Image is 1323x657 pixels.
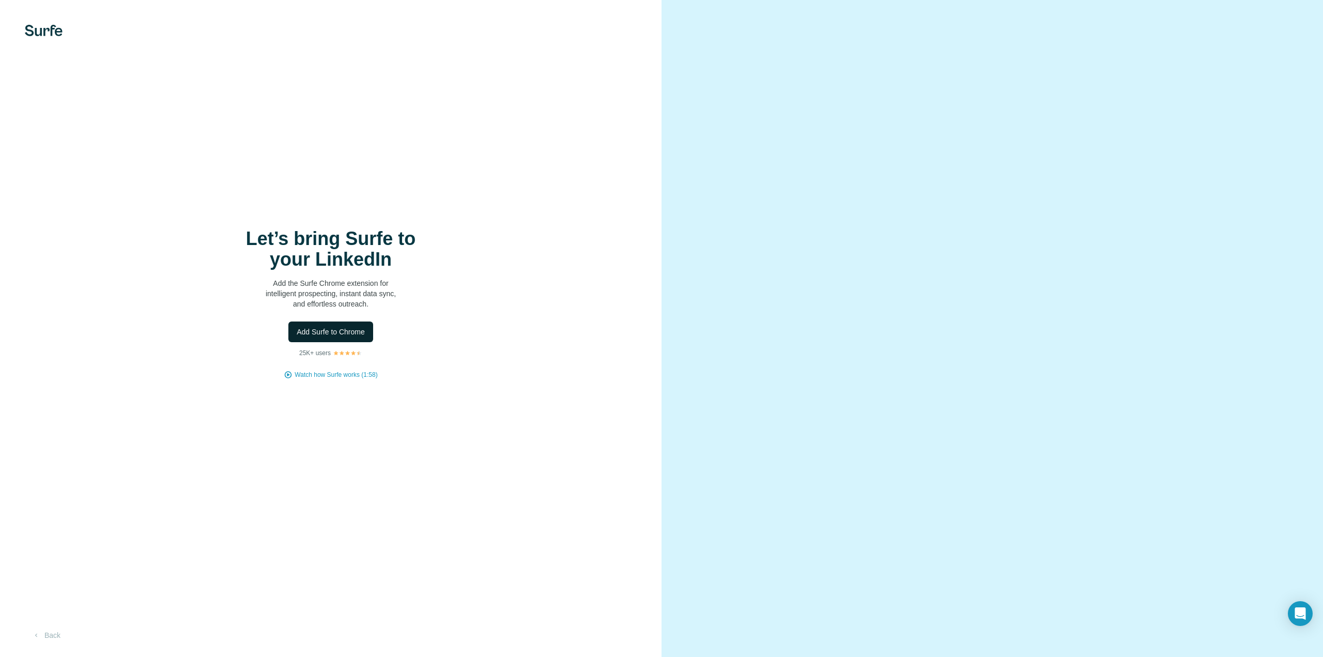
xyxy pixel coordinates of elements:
[333,350,362,356] img: Rating Stars
[227,278,434,309] p: Add the Surfe Chrome extension for intelligent prospecting, instant data sync, and effortless out...
[1288,601,1313,626] div: Open Intercom Messenger
[299,348,331,358] p: 25K+ users
[295,370,377,379] button: Watch how Surfe works (1:58)
[25,25,63,36] img: Surfe's logo
[297,327,365,337] span: Add Surfe to Chrome
[288,322,373,342] button: Add Surfe to Chrome
[25,626,68,645] button: Back
[227,228,434,270] h1: Let’s bring Surfe to your LinkedIn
